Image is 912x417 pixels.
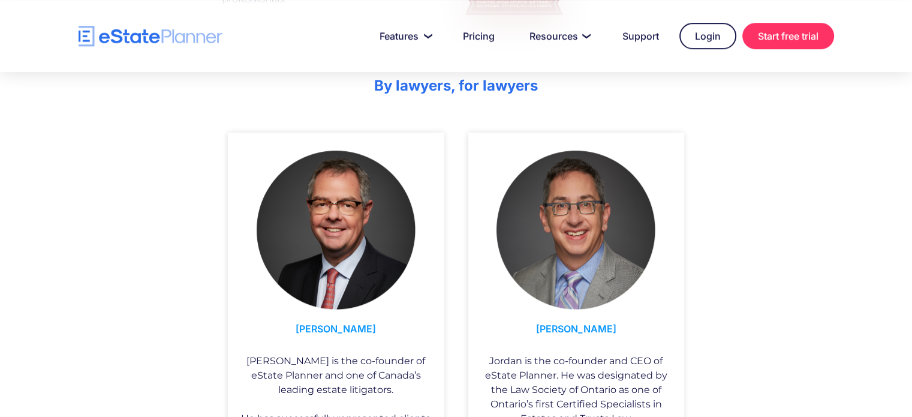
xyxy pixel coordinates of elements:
h2: By lawyers, for lawyers [222,75,690,97]
a: Features [365,24,443,48]
h3: [PERSON_NAME] [477,316,676,348]
a: Resources [515,24,602,48]
a: Login [679,23,736,49]
h3: [PERSON_NAME] [237,316,435,348]
a: home [79,26,222,47]
a: Support [608,24,673,48]
a: Pricing [449,24,509,48]
a: Start free trial [742,23,834,49]
img: Ian Hull eState Planner [257,151,416,310]
img: Jordan Atin eState Planner [496,151,655,310]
